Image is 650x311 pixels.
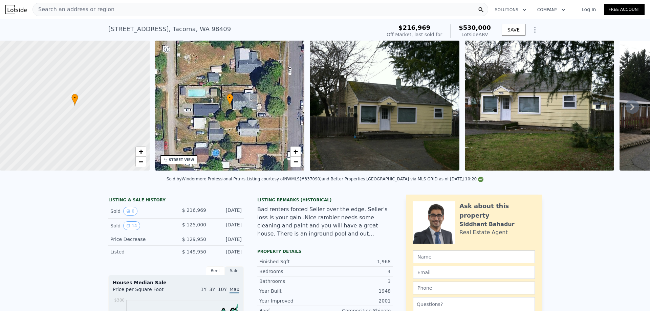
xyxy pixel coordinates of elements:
div: 3 [325,278,391,285]
span: 1Y [201,287,207,292]
span: $ 216,969 [182,207,206,213]
span: $ 125,000 [182,222,206,227]
a: Zoom out [290,157,301,167]
div: [DATE] [212,207,242,216]
button: View historical data [123,207,137,216]
span: $ 149,950 [182,249,206,254]
div: STREET VIEW [169,157,194,162]
div: • [226,94,233,106]
div: 1,968 [325,258,391,265]
div: Off Market, last sold for [387,31,442,38]
a: Log In [573,6,604,13]
a: Zoom in [290,147,301,157]
div: [STREET_ADDRESS] , Tacoma , WA 98409 [108,24,231,34]
input: Name [413,250,535,263]
div: • [71,94,78,106]
div: [DATE] [212,221,242,230]
div: Lotside ARV [459,31,491,38]
input: Phone [413,282,535,294]
a: Free Account [604,4,645,15]
span: Search an address or region [33,5,114,14]
div: Bathrooms [259,278,325,285]
div: Real Estate Agent [459,228,508,237]
button: View historical data [123,221,140,230]
div: Siddhant Bahadur [459,220,515,228]
a: Zoom out [136,157,146,167]
span: + [138,147,143,156]
div: 1948 [325,288,391,294]
div: Property details [257,249,393,254]
span: • [226,95,233,101]
span: − [294,157,298,166]
tspan: $380 [114,298,125,303]
button: SAVE [502,24,525,36]
img: NWMLS Logo [478,177,483,182]
div: Houses Median Sale [113,279,239,286]
a: Zoom in [136,147,146,157]
img: Sale: 125896998 Parcel: 100620193 [465,41,614,171]
div: [DATE] [212,248,242,255]
div: Listing courtesy of NWMLS (#337090) and Better Properties [GEOGRAPHIC_DATA] via MLS GRID as of [D... [247,177,483,181]
div: Sold [110,221,171,230]
div: Listing Remarks (Historical) [257,197,393,203]
div: Finished Sqft [259,258,325,265]
div: Bad renters forced Seller over the edge. Seller's loss is your gain..Nice rambler needs some clea... [257,205,393,238]
div: Year Improved [259,297,325,304]
div: 2001 [325,297,391,304]
span: $530,000 [459,24,491,31]
img: Lotside [5,5,27,14]
div: Sold by Windermere Professional Prtnrs . [167,177,247,181]
div: LISTING & SALE HISTORY [108,197,244,204]
div: Bedrooms [259,268,325,275]
div: Listed [110,248,171,255]
button: Company [532,4,571,16]
input: Email [413,266,535,279]
span: • [71,95,78,101]
span: $216,969 [398,24,431,31]
span: 3Y [209,287,215,292]
div: Price per Square Foot [113,286,176,297]
div: Sold [110,207,171,216]
div: Ask about this property [459,201,535,220]
span: Max [230,287,239,293]
div: Sale [225,266,244,275]
span: + [294,147,298,156]
div: [DATE] [212,236,242,243]
button: Solutions [490,4,532,16]
span: 10Y [218,287,227,292]
div: Price Decrease [110,236,171,243]
div: Year Built [259,288,325,294]
span: − [138,157,143,166]
span: $ 129,950 [182,237,206,242]
button: Show Options [528,23,542,37]
div: 4 [325,268,391,275]
div: Rent [206,266,225,275]
img: Sale: 125896998 Parcel: 100620193 [310,41,459,171]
